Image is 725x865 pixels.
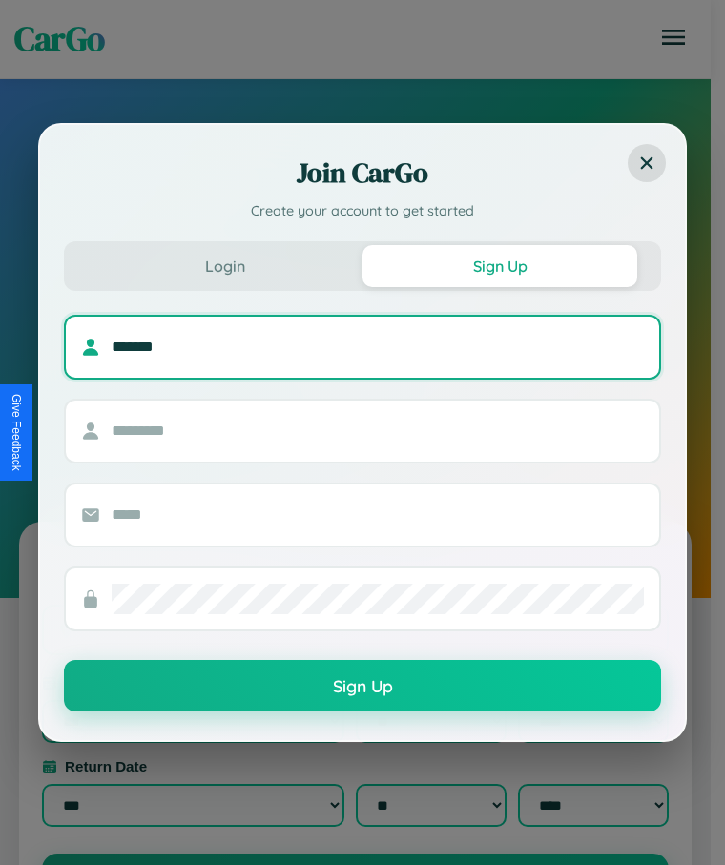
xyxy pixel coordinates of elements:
h2: Join CarGo [64,154,661,192]
button: Login [88,245,362,287]
button: Sign Up [64,660,661,711]
button: Sign Up [362,245,637,287]
div: Give Feedback [10,394,23,471]
p: Create your account to get started [64,201,661,222]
